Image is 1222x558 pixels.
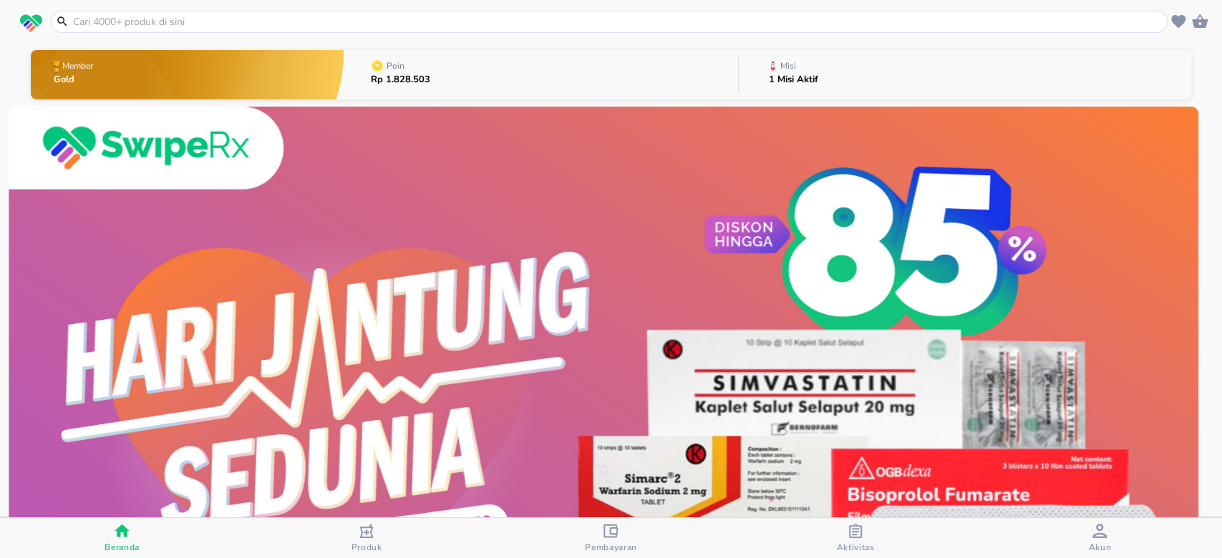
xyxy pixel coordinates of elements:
[371,75,430,84] p: Rp 1.828.503
[733,518,977,558] button: Aktivitas
[105,542,140,553] span: Beranda
[1088,542,1111,553] span: Akun
[344,46,738,103] button: PoinRp 1.828.503
[54,75,96,84] p: Gold
[62,62,93,70] p: Member
[489,518,733,558] button: Pembayaran
[351,542,382,553] span: Produk
[836,542,874,553] span: Aktivitas
[978,518,1222,558] button: Akun
[72,14,1164,29] input: Cari 4000+ produk di sini
[780,62,796,70] p: Misi
[769,75,818,84] p: 1 Misi Aktif
[31,46,344,103] button: MemberGold
[387,62,404,70] p: Poin
[20,14,42,33] img: logo_swiperx_s.bd005f3b.svg
[585,542,637,553] span: Pembayaran
[739,46,1191,103] button: Misi1 Misi Aktif
[244,518,488,558] button: Produk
